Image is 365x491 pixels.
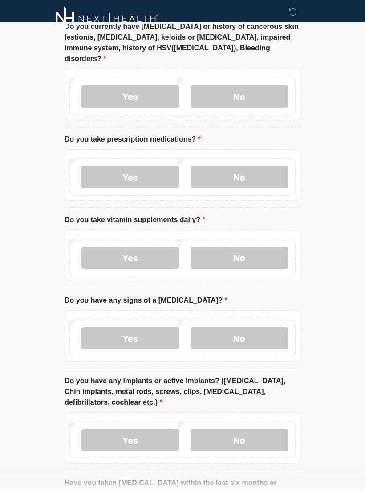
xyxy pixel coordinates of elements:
label: Yes [81,86,179,108]
label: No [191,86,288,108]
label: Do you have any signs of a [MEDICAL_DATA]? [65,296,227,306]
label: Yes [81,247,179,269]
label: Do you have any implants or active implants? ([MEDICAL_DATA], Chin implants, metal rods, screws, ... [65,376,300,408]
label: No [191,166,288,189]
label: No [191,328,288,350]
label: Do you take vitamin supplements daily? [65,215,205,226]
label: Do you currently have [MEDICAL_DATA] or history of cancerous skin lestion/s, [MEDICAL_DATA], kelo... [65,22,300,65]
label: Yes [81,328,179,350]
label: No [191,430,288,452]
label: Yes [81,430,179,452]
label: Yes [81,166,179,189]
img: Next-Health Logo [56,7,158,31]
label: Do you take prescription medications? [65,134,201,145]
label: No [191,247,288,269]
